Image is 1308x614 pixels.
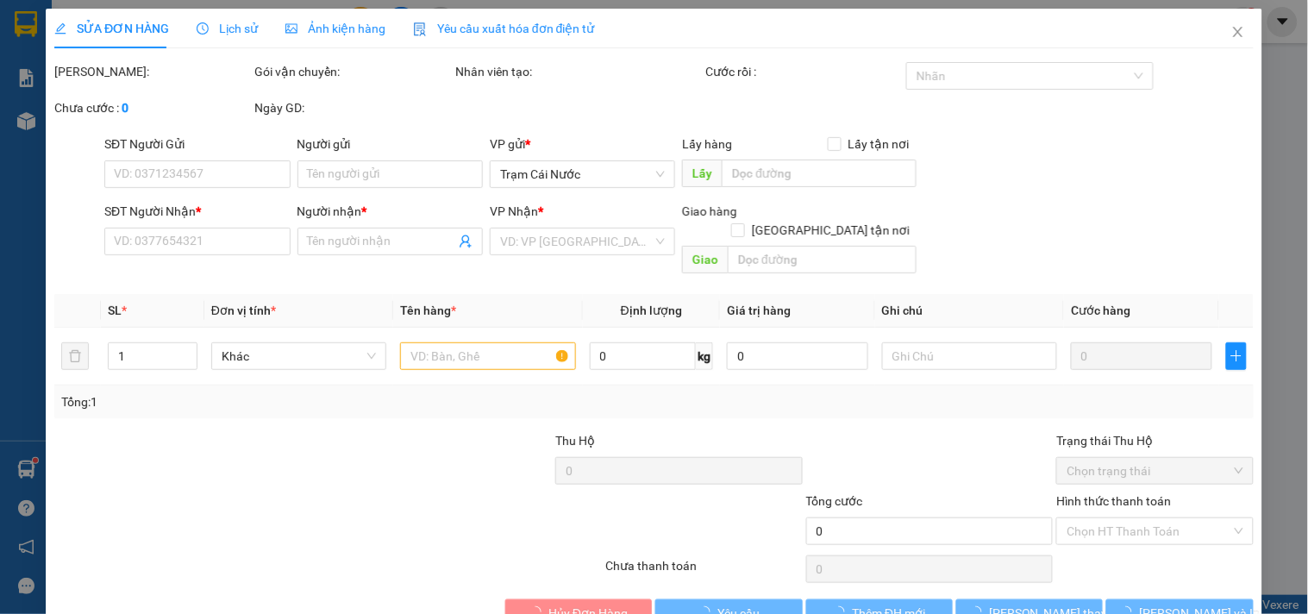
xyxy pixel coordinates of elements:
div: Người gửi [297,135,483,153]
button: plus [1226,342,1247,370]
input: Dọc đường [729,246,917,273]
span: Lấy tận nơi [842,135,917,153]
span: user-add [459,235,473,248]
li: 26 Phó Cơ Điều, Phường 12 [161,42,721,64]
li: Hotline: 02839552959 [161,64,721,85]
img: logo.jpg [22,22,108,108]
span: Đơn vị tính [211,304,276,317]
span: close [1231,25,1245,39]
span: Giao [683,246,729,273]
input: Ghi Chú [882,342,1057,370]
div: SĐT Người Nhận [104,202,290,221]
div: SĐT Người Gửi [104,135,290,153]
span: Trạm Cái Nước [500,161,665,187]
span: Lấy [683,160,723,187]
span: Thu Hộ [555,434,595,448]
span: Lịch sử [197,22,258,35]
span: Định lượng [621,304,682,317]
div: Cước rồi : [706,62,903,81]
div: Chưa cước : [54,98,251,117]
div: Chưa thanh toán [604,556,804,586]
div: Ngày GD: [255,98,452,117]
b: GỬI : Trạm Cái Nước [22,125,240,153]
button: Close [1214,9,1262,57]
th: Ghi chú [875,294,1064,328]
span: Ảnh kiện hàng [285,22,385,35]
div: Gói vận chuyển: [255,62,452,81]
span: Khác [222,343,376,369]
span: Yêu cầu xuất hóa đơn điện tử [413,22,595,35]
span: Tên hàng [400,304,456,317]
b: 0 [122,101,128,115]
span: VP Nhận [490,204,538,218]
span: Giao hàng [683,204,738,218]
div: [PERSON_NAME]: [54,62,251,81]
span: Cước hàng [1071,304,1130,317]
span: SỬA ĐƠN HÀNG [54,22,169,35]
span: Lấy hàng [683,137,733,151]
span: Giá trị hàng [727,304,791,317]
span: edit [54,22,66,34]
div: Nhân viên tạo: [455,62,703,81]
div: Trạng thái Thu Hộ [1056,431,1253,450]
img: icon [413,22,427,36]
div: Người nhận [297,202,483,221]
span: kg [696,342,713,370]
input: VD: Bàn, Ghế [400,342,575,370]
span: Tổng cước [806,494,863,508]
input: 0 [1071,342,1212,370]
label: Hình thức thanh toán [1056,494,1171,508]
span: [GEOGRAPHIC_DATA] tận nơi [745,221,917,240]
div: VP gửi [490,135,675,153]
input: Dọc đường [723,160,917,187]
span: clock-circle [197,22,209,34]
span: plus [1227,349,1246,363]
span: Chọn trạng thái [1067,458,1242,484]
span: picture [285,22,297,34]
div: Tổng: 1 [61,392,506,411]
span: SL [108,304,122,317]
button: delete [61,342,89,370]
